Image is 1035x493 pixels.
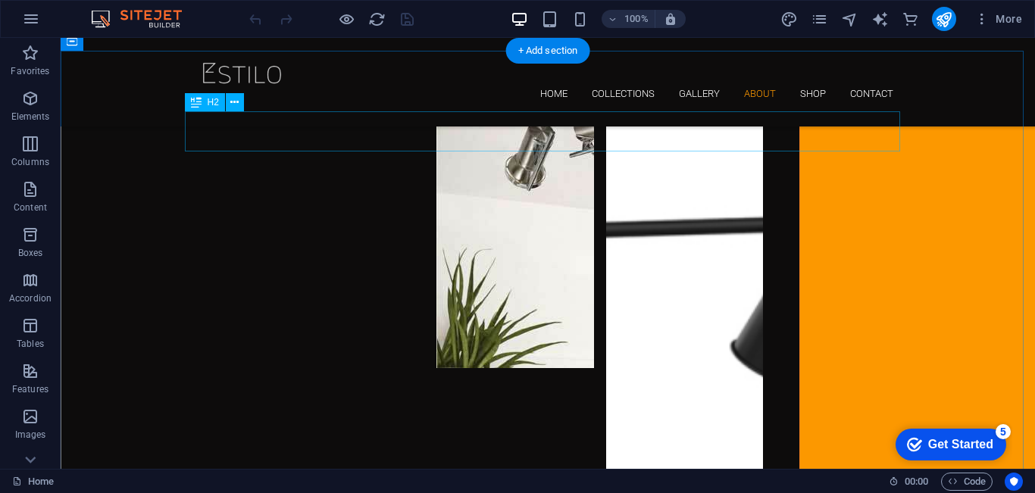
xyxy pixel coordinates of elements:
p: Elements [11,111,50,123]
span: More [974,11,1022,27]
button: Usercentrics [1005,473,1023,491]
p: Content [14,201,47,214]
div: 5 [112,3,127,18]
p: Favorites [11,65,49,77]
button: navigator [841,10,859,28]
button: Click here to leave preview mode and continue editing [337,10,355,28]
button: publish [932,7,956,31]
p: Features [12,383,48,395]
button: Code [941,473,993,491]
div: Get Started [45,17,110,30]
div: + Add section [506,38,590,64]
i: Navigator [841,11,858,28]
i: Reload page [368,11,386,28]
button: commerce [902,10,920,28]
button: reload [367,10,386,28]
button: pages [811,10,829,28]
span: H2 [208,98,219,107]
img: Editor Logo [87,10,201,28]
p: Images [15,429,46,441]
h6: Session time [889,473,929,491]
span: Code [948,473,986,491]
p: Accordion [9,292,52,304]
button: design [780,10,799,28]
i: On resize automatically adjust zoom level to fit chosen device. [664,12,677,26]
i: Design (Ctrl+Alt+Y) [780,11,798,28]
div: Get Started 5 items remaining, 0% complete [12,8,123,39]
p: Tables [17,338,44,350]
span: 00 00 [905,473,928,491]
button: More [968,7,1028,31]
h6: 100% [624,10,649,28]
button: text_generator [871,10,890,28]
p: Columns [11,156,49,168]
span: : [915,476,918,487]
button: 100% [602,10,655,28]
p: Boxes [18,247,43,259]
a: Click to cancel selection. Double-click to open Pages [12,473,54,491]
